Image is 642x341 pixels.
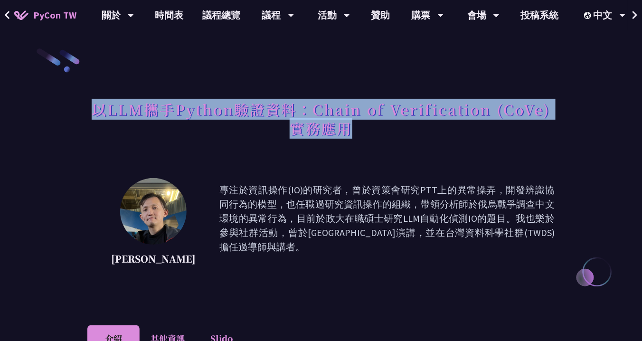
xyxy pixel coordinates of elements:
a: PyCon TW [5,3,86,27]
img: Kevin Tseng [120,178,187,245]
img: Locale Icon [584,12,594,19]
h1: 以LLM攜手Python驗證資料：Chain of Verification (CoVe)實務應用 [87,95,555,142]
p: [PERSON_NAME] [111,252,196,266]
img: Home icon of PyCon TW 2025 [14,10,28,20]
span: PyCon TW [33,8,76,22]
p: 專注於資訊操作(IO)的研究者，曾於資策會研究PTT上的異常操弄，開發辨識協同行為的模型，也任職過研究資訊操作的組織，帶領分析師於俄烏戰爭調查中文環境的異常行為，目前於政大在職碩士研究LLM自動... [219,183,555,268]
